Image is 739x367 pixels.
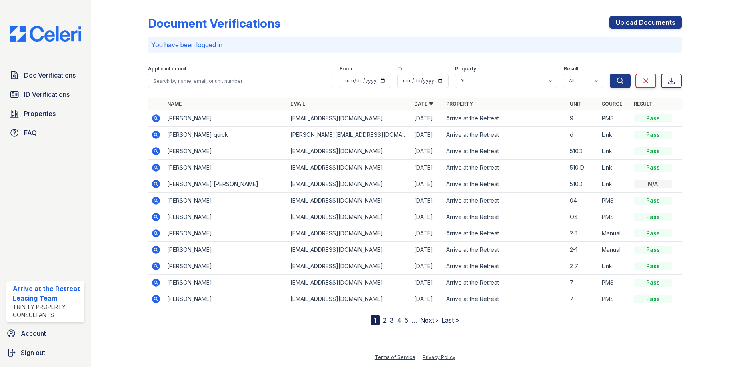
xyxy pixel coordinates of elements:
[602,101,622,107] a: Source
[567,176,599,193] td: 510D
[443,291,567,307] td: Arrive at the Retreat
[6,106,84,122] a: Properties
[287,127,411,143] td: [PERSON_NAME][EMAIL_ADDRESS][DOMAIN_NAME]
[164,225,288,242] td: [PERSON_NAME]
[411,258,443,275] td: [DATE]
[599,176,631,193] td: Link
[567,127,599,143] td: d
[443,127,567,143] td: Arrive at the Retreat
[164,275,288,291] td: [PERSON_NAME]
[287,209,411,225] td: [EMAIL_ADDRESS][DOMAIN_NAME]
[634,246,672,254] div: Pass
[411,209,443,225] td: [DATE]
[21,329,46,338] span: Account
[634,279,672,287] div: Pass
[164,242,288,258] td: [PERSON_NAME]
[609,16,682,29] a: Upload Documents
[405,316,408,324] a: 5
[164,258,288,275] td: [PERSON_NAME]
[443,193,567,209] td: Arrive at the Retreat
[599,127,631,143] td: Link
[634,295,672,303] div: Pass
[411,242,443,258] td: [DATE]
[411,275,443,291] td: [DATE]
[375,354,415,360] a: Terms of Service
[599,110,631,127] td: PMS
[24,128,37,138] span: FAQ
[634,164,672,172] div: Pass
[164,110,288,127] td: [PERSON_NAME]
[411,176,443,193] td: [DATE]
[567,242,599,258] td: 2-1
[13,303,81,319] div: Trinity Property Consultants
[634,180,672,188] div: N/A
[599,291,631,307] td: PMS
[148,66,186,72] label: Applicant or unit
[443,275,567,291] td: Arrive at the Retreat
[6,125,84,141] a: FAQ
[340,66,352,72] label: From
[634,114,672,122] div: Pass
[390,316,394,324] a: 3
[634,147,672,155] div: Pass
[567,209,599,225] td: O4
[164,209,288,225] td: [PERSON_NAME]
[634,101,653,107] a: Result
[443,110,567,127] td: Arrive at the Retreat
[411,110,443,127] td: [DATE]
[634,213,672,221] div: Pass
[6,86,84,102] a: ID Verifications
[287,258,411,275] td: [EMAIL_ADDRESS][DOMAIN_NAME]
[164,143,288,160] td: [PERSON_NAME]
[397,66,404,72] label: To
[418,354,420,360] div: |
[634,229,672,237] div: Pass
[3,26,88,42] img: CE_Logo_Blue-a8612792a0a2168367f1c8372b55b34899dd931a85d93a1a3d3e32e68fde9ad4.png
[411,193,443,209] td: [DATE]
[383,316,387,324] a: 2
[446,101,473,107] a: Property
[164,291,288,307] td: [PERSON_NAME]
[411,143,443,160] td: [DATE]
[24,109,56,118] span: Properties
[411,127,443,143] td: [DATE]
[21,348,45,357] span: Sign out
[423,354,455,360] a: Privacy Policy
[151,40,679,50] p: You have been logged in
[290,101,305,107] a: Email
[443,258,567,275] td: Arrive at the Retreat
[148,16,280,30] div: Document Verifications
[443,143,567,160] td: Arrive at the Retreat
[443,209,567,225] td: Arrive at the Retreat
[599,209,631,225] td: PMS
[443,160,567,176] td: Arrive at the Retreat
[287,275,411,291] td: [EMAIL_ADDRESS][DOMAIN_NAME]
[599,275,631,291] td: PMS
[164,160,288,176] td: [PERSON_NAME]
[570,101,582,107] a: Unit
[443,225,567,242] td: Arrive at the Retreat
[599,160,631,176] td: Link
[564,66,579,72] label: Result
[599,258,631,275] td: Link
[3,345,88,361] a: Sign out
[24,70,76,80] span: Doc Verifications
[287,242,411,258] td: [EMAIL_ADDRESS][DOMAIN_NAME]
[287,176,411,193] td: [EMAIL_ADDRESS][DOMAIN_NAME]
[397,316,401,324] a: 4
[6,67,84,83] a: Doc Verifications
[287,291,411,307] td: [EMAIL_ADDRESS][DOMAIN_NAME]
[599,143,631,160] td: Link
[567,291,599,307] td: 7
[567,225,599,242] td: 2-1
[164,193,288,209] td: [PERSON_NAME]
[411,291,443,307] td: [DATE]
[634,262,672,270] div: Pass
[371,315,380,325] div: 1
[164,176,288,193] td: [PERSON_NAME] [PERSON_NAME]
[455,66,476,72] label: Property
[567,143,599,160] td: 510D
[599,193,631,209] td: PMS
[567,160,599,176] td: 510 D
[567,193,599,209] td: 04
